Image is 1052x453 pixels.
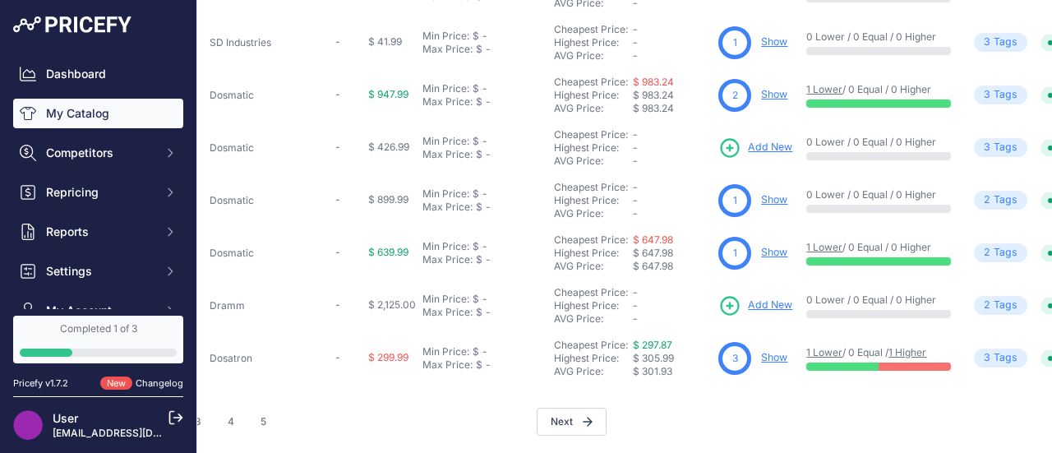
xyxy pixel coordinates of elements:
div: Max Price: [422,306,473,319]
a: 1 Higher [888,346,926,358]
div: - [479,30,487,43]
button: Go to page 5 [251,407,276,437]
p: Dosmatic [210,247,329,260]
a: 1 Lower [806,346,842,358]
div: AVG Price: [554,312,633,326]
p: SD Industries [210,36,329,49]
div: - [482,358,491,372]
a: $ 297.87 [633,339,672,351]
div: $ [476,201,482,214]
div: - [482,253,491,266]
a: Cheapest Price: [554,76,628,88]
span: Tag [974,349,1027,367]
a: User [53,411,78,425]
div: $ [473,187,479,201]
div: $ [476,43,482,56]
span: $ 947.99 [368,88,408,100]
a: Add New [718,136,792,159]
span: 3 [984,87,990,103]
div: $ [473,345,479,358]
span: - [633,141,638,154]
p: 0 Lower / 0 Equal / 0 Higher [806,30,951,44]
span: Tag [974,86,1027,104]
span: s [1012,35,1017,50]
a: Show [761,35,787,48]
span: - [335,35,340,48]
div: $ [473,135,479,148]
div: - [479,187,487,201]
div: Highest Price: [554,247,633,260]
a: My Catalog [13,99,183,128]
button: Settings [13,257,183,286]
a: Changelog [136,377,183,389]
div: - [482,306,491,319]
span: 3 [984,35,990,50]
span: $ 2,125.00 [368,298,416,311]
div: - [482,43,491,56]
div: Min Price: [422,345,469,358]
div: $ [476,358,482,372]
div: - [482,95,491,109]
div: $ 301.93 [633,365,712,378]
button: Go to page 3 [185,407,211,437]
button: Next [537,408,607,436]
span: My Account [46,303,154,319]
span: Tag [974,296,1027,315]
span: 3 [984,350,990,366]
span: - [633,36,638,49]
p: Dosmatic [210,89,329,102]
div: Max Price: [422,201,473,214]
span: $ 983.24 [633,89,674,101]
span: $ 305.99 [633,352,674,364]
button: Go to page 4 [218,407,244,437]
p: 0 Lower / 0 Equal / 0 Higher [806,294,951,307]
span: Tag [974,138,1027,157]
div: Highest Price: [554,141,633,155]
div: Max Price: [422,253,473,266]
span: - [633,181,638,193]
span: - [633,194,638,206]
span: 2 [984,192,990,208]
div: Max Price: [422,43,473,56]
div: AVG Price: [554,207,633,220]
span: $ 299.99 [368,351,408,363]
div: AVG Price: [554,260,633,273]
span: s [1012,192,1017,208]
div: Completed 1 of 3 [20,322,177,335]
span: Add New [748,140,792,155]
span: Repricing [46,184,154,201]
div: - [479,82,487,95]
a: Dashboard [13,59,183,89]
div: - [482,201,491,214]
a: Cheapest Price: [554,286,628,298]
p: Dosmatic [210,194,329,207]
span: 3 [732,351,738,366]
span: $ 426.99 [368,141,409,153]
span: Tag [974,191,1027,210]
span: 1 [733,193,737,208]
div: Highest Price: [554,299,633,312]
span: Tag [974,33,1027,52]
div: $ [476,95,482,109]
a: Cheapest Price: [554,23,628,35]
button: Reports [13,217,183,247]
span: 1 [733,246,737,261]
a: [EMAIL_ADDRESS][DOMAIN_NAME] [53,427,224,439]
button: Repricing [13,178,183,207]
p: / 0 Equal / 0 Higher [806,83,951,96]
span: - [633,128,638,141]
span: 2 [732,88,738,103]
div: $ [476,148,482,161]
span: 2 [984,298,990,313]
span: 3 [984,140,990,155]
span: Settings [46,263,154,280]
a: Show [761,351,787,363]
div: Min Price: [422,293,469,306]
a: 1 Lower [806,83,842,95]
div: $ [476,306,482,319]
div: AVG Price: [554,155,633,168]
a: $ 647.98 [633,233,673,246]
a: Cheapest Price: [554,181,628,193]
div: Max Price: [422,148,473,161]
a: 1 Lower [806,241,842,253]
